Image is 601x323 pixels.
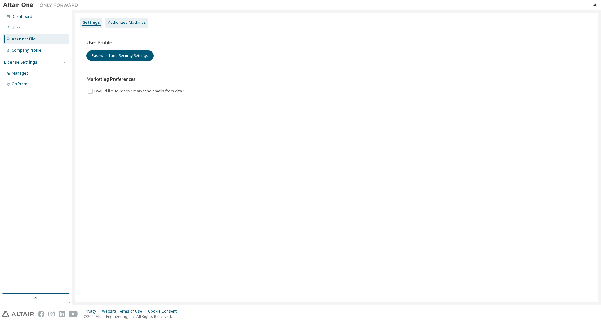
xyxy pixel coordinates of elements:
[84,314,180,319] p: © 2025 Altair Engineering, Inc. All Rights Reserved.
[38,311,44,317] img: facebook.svg
[59,311,65,317] img: linkedin.svg
[83,20,100,25] div: Settings
[12,14,32,19] div: Dashboard
[12,25,23,30] div: Users
[108,20,146,25] div: Authorized Machines
[2,311,34,317] img: altair_logo.svg
[86,50,154,61] button: Password and Security Settings
[69,311,78,317] img: youtube.svg
[12,48,41,53] div: Company Profile
[4,60,37,65] div: License Settings
[148,309,180,314] div: Cookie Consent
[86,76,587,82] h3: Marketing Preferences
[12,37,36,42] div: User Profile
[12,81,27,86] div: On Prem
[86,39,587,46] h3: User Profile
[3,2,81,8] img: Altair One
[102,309,148,314] div: Website Terms of Use
[48,311,55,317] img: instagram.svg
[84,309,102,314] div: Privacy
[12,71,29,76] div: Managed
[94,87,186,95] label: I would like to receive marketing emails from Altair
